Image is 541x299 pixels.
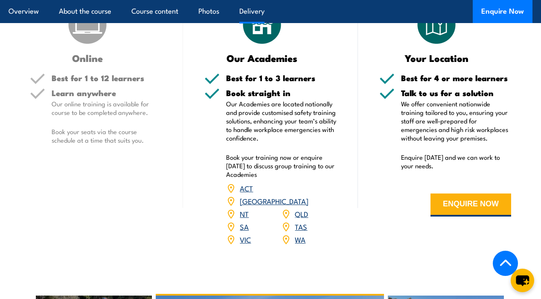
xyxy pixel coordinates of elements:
[52,74,162,82] h5: Best for 1 to 12 learners
[401,100,511,142] p: We offer convenient nationwide training tailored to you, ensuring your staff are well-prepared fo...
[52,100,162,117] p: Our online training is available for course to be completed anywhere.
[379,53,494,63] h3: Your Location
[295,208,308,219] a: QLD
[401,74,511,82] h5: Best for 4 or more learners
[52,127,162,144] p: Book your seats via the course schedule at a time that suits you.
[401,153,511,170] p: Enquire [DATE] and we can work to your needs.
[295,234,305,244] a: WA
[226,100,336,142] p: Our Academies are located nationally and provide customised safety training solutions, enhancing ...
[240,234,251,244] a: VIC
[240,196,308,206] a: [GEOGRAPHIC_DATA]
[295,221,307,232] a: TAS
[226,153,336,179] p: Book your training now or enquire [DATE] to discuss group training to our Academies
[240,183,253,193] a: ACT
[511,269,534,292] button: chat-button
[240,221,249,232] a: SA
[204,53,319,63] h3: Our Academies
[30,53,145,63] h3: Online
[430,193,511,217] button: ENQUIRE NOW
[240,208,249,219] a: NT
[52,89,162,97] h5: Learn anywhere
[226,89,336,97] h5: Book straight in
[401,89,511,97] h5: Talk to us for a solution
[226,74,336,82] h5: Best for 1 to 3 learners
